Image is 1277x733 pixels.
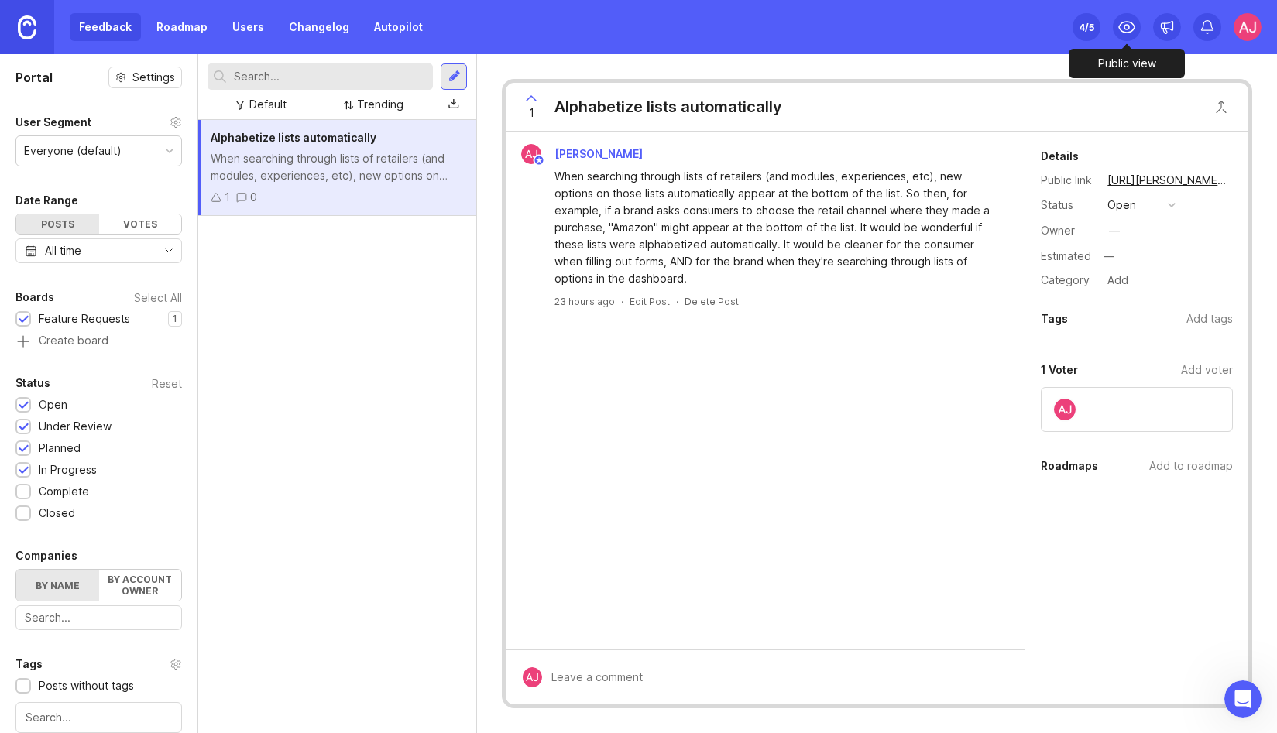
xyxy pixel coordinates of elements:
[621,295,623,308] div: ·
[1041,147,1079,166] div: Details
[1181,361,1233,378] div: Add voter
[211,150,464,184] div: When searching through lists of retailers (and modules, experiences, etc), new options on those l...
[1073,13,1100,41] button: 4/5
[1041,251,1091,262] div: Estimated
[15,655,43,673] div: Tags
[39,483,89,500] div: Complete
[156,245,181,257] svg: toggle icon
[522,667,542,687] img: AJ Hoke
[39,310,130,327] div: Feature Requests
[272,6,300,34] div: Close
[512,144,655,164] a: AJ Hoke[PERSON_NAME]
[1099,246,1119,266] div: —
[1041,272,1095,289] div: Category
[1186,310,1233,327] div: Add tags
[15,113,91,132] div: User Segment
[249,96,287,113] div: Default
[685,295,739,308] div: Delete Post
[1109,222,1120,239] div: —
[173,313,177,325] p: 1
[15,546,77,565] div: Companies
[1041,361,1078,379] div: 1 Voter
[15,335,182,349] a: Create board
[13,431,297,488] textarea: Ask a question…
[1224,680,1262,718] iframe: Intercom live chat
[25,70,242,130] div: Hi there! Canny Bot speaking. I’m here to answer your questions, but you’ll always have the optio...
[15,288,54,307] div: Boards
[534,155,545,166] img: member badge
[266,488,290,513] button: Send a message…
[12,141,123,175] div: How can I help?Canny Bot • Just now
[15,68,53,87] h1: Portal
[1041,222,1095,239] div: Owner
[12,60,297,141] div: Canny Bot says…
[630,295,670,308] div: Edit Post
[198,120,476,216] a: Alphabetize lists automaticallyWhen searching through lists of retailers (and modules, experience...
[1149,457,1233,474] div: Add to roadmap
[223,13,273,41] a: Users
[75,15,138,26] h1: Canny Bot
[134,293,182,302] div: Select All
[26,709,172,726] input: Search...
[365,13,432,41] a: Autopilot
[44,9,69,33] img: Profile image for Canny Bot
[24,142,122,159] div: Everyone (default)
[16,570,99,601] label: By name
[1103,170,1233,190] a: [URL][PERSON_NAME][DOMAIN_NAME][PERSON_NAME]
[12,141,297,209] div: Canny Bot says…
[554,295,615,308] a: 23 hours ago
[1041,172,1095,189] div: Public link
[147,13,217,41] a: Roadmap
[16,214,99,234] div: Posts
[250,189,257,206] div: 0
[1069,49,1185,78] div: Public view
[25,150,111,166] div: How can I help?
[1206,91,1237,122] button: Close button
[108,67,182,88] button: Settings
[132,70,175,85] span: Settings
[45,242,81,259] div: All time
[39,418,112,435] div: Under Review
[1041,310,1068,328] div: Tags
[1041,457,1098,475] div: Roadmaps
[1234,13,1262,41] img: AJ Hoke
[10,6,39,36] button: go back
[39,677,134,694] div: Posts without tags
[39,505,75,522] div: Closed
[676,295,678,308] div: ·
[152,379,182,388] div: Reset
[15,191,78,210] div: Date Range
[39,440,81,457] div: Planned
[357,96,403,113] div: Trending
[25,609,173,626] input: Search...
[234,68,427,85] input: Search...
[1041,197,1095,214] div: Status
[39,461,97,478] div: In Progress
[99,570,182,601] label: By account owner
[242,6,272,36] button: Home
[280,13,359,41] a: Changelog
[25,178,125,187] div: Canny Bot • Just now
[554,147,643,160] span: [PERSON_NAME]
[1095,270,1133,290] a: Add
[554,168,994,287] div: When searching through lists of retailers (and modules, experiences, etc), new options on those l...
[1103,270,1133,290] div: Add
[18,15,36,39] img: Canny Home
[211,131,376,144] span: Alphabetize lists automatically
[554,96,782,118] div: Alphabetize lists automatically
[529,104,534,122] span: 1
[521,144,541,164] img: AJ Hoke
[225,189,230,206] div: 1
[15,374,50,392] div: Status
[39,396,67,413] div: Open
[1107,197,1136,214] div: open
[24,495,36,507] button: Emoji picker
[1054,399,1076,420] img: AJ Hoke
[1079,16,1094,38] div: 4 /5
[99,214,182,234] div: Votes
[12,60,254,139] div: Hi there! Canny Bot speaking. I’m here to answer your questions, but you’ll always have the optio...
